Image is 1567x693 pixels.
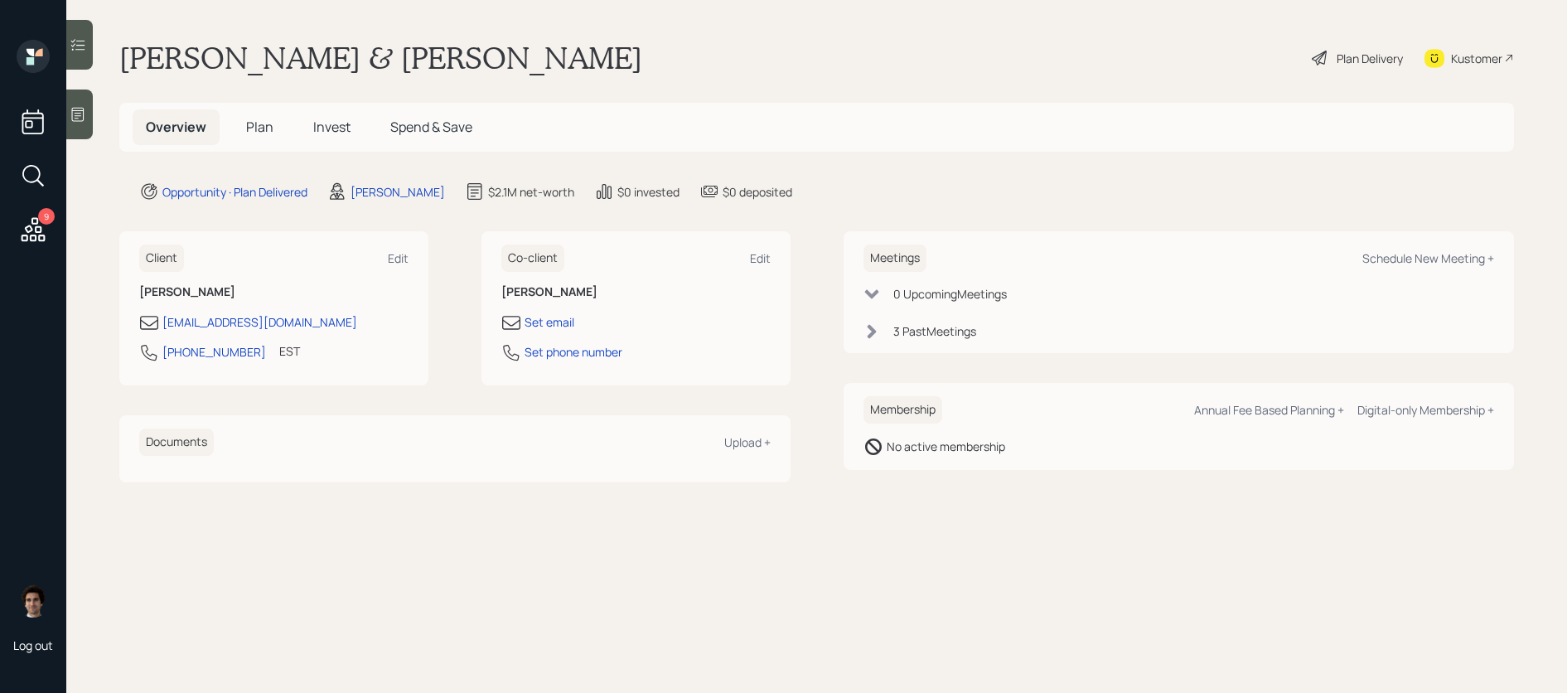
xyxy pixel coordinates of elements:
[246,118,273,136] span: Plan
[1451,50,1502,67] div: Kustomer
[1357,402,1494,418] div: Digital-only Membership +
[501,285,771,299] h6: [PERSON_NAME]
[139,245,184,272] h6: Client
[887,438,1005,455] div: No active membership
[617,183,680,201] div: $0 invested
[1362,250,1494,266] div: Schedule New Meeting +
[390,118,472,136] span: Spend & Save
[723,183,792,201] div: $0 deposited
[501,245,564,272] h6: Co-client
[525,313,574,331] div: Set email
[13,637,53,653] div: Log out
[863,396,942,424] h6: Membership
[119,40,642,76] h1: [PERSON_NAME] & [PERSON_NAME]
[139,285,409,299] h6: [PERSON_NAME]
[388,250,409,266] div: Edit
[893,285,1007,303] div: 0 Upcoming Meeting s
[1337,50,1403,67] div: Plan Delivery
[724,434,771,450] div: Upload +
[162,313,357,331] div: [EMAIL_ADDRESS][DOMAIN_NAME]
[279,342,300,360] div: EST
[139,429,214,456] h6: Documents
[525,343,622,361] div: Set phone number
[162,343,266,361] div: [PHONE_NUMBER]
[488,183,574,201] div: $2.1M net-worth
[1194,402,1344,418] div: Annual Fee Based Planning +
[750,250,771,266] div: Edit
[351,183,445,201] div: [PERSON_NAME]
[38,208,55,225] div: 9
[313,118,351,136] span: Invest
[17,584,50,618] img: harrison-schaefer-headshot-2.png
[146,118,206,136] span: Overview
[893,322,976,340] div: 3 Past Meeting s
[162,183,307,201] div: Opportunity · Plan Delivered
[863,245,926,272] h6: Meetings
